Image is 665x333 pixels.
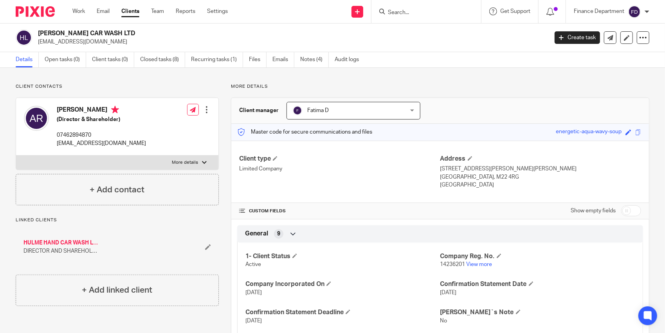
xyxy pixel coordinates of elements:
span: General [245,230,268,238]
span: [DATE] [440,290,457,295]
span: DIRECTOR AND SHAREHOLDER [23,247,99,255]
img: svg%3E [16,29,32,46]
p: More details [172,159,198,166]
p: [STREET_ADDRESS][PERSON_NAME][PERSON_NAME] [440,165,641,173]
p: [GEOGRAPHIC_DATA], M22 4RG [440,173,641,181]
span: 14236201 [440,262,465,267]
a: Team [151,7,164,15]
h4: [PERSON_NAME] [57,106,146,116]
a: Email [97,7,110,15]
a: Reports [176,7,195,15]
a: Open tasks (0) [45,52,86,67]
p: More details [231,83,649,90]
p: Linked clients [16,217,219,223]
p: Master code for secure communications and files [237,128,372,136]
p: Finance Department [574,7,624,15]
img: svg%3E [293,106,302,115]
h4: Confirmation Statement Deadline [245,308,440,317]
input: Search [387,9,458,16]
img: Pixie [16,6,55,17]
h4: 1- Client Status [245,252,440,261]
p: Client contacts [16,83,219,90]
a: Settings [207,7,228,15]
i: Primary [111,106,119,114]
p: Limited Company [239,165,440,173]
p: [GEOGRAPHIC_DATA] [440,181,641,189]
h4: Company Reg. No. [440,252,635,261]
a: Clients [121,7,139,15]
label: Show empty fields [571,207,616,215]
a: Closed tasks (8) [140,52,185,67]
p: [EMAIL_ADDRESS][DOMAIN_NAME] [57,139,146,147]
h4: [PERSON_NAME]`s Note [440,308,635,317]
h4: + Add linked client [82,284,152,296]
h2: [PERSON_NAME] CAR WASH LTD [38,29,442,38]
img: svg%3E [628,5,641,18]
h4: Client type [239,155,440,163]
a: Notes (4) [300,52,329,67]
span: [DATE] [245,290,262,295]
h4: Address [440,155,641,163]
h4: Confirmation Statement Date [440,280,635,288]
a: Recurring tasks (1) [191,52,243,67]
h4: Company Incorporated On [245,280,440,288]
a: Emails [272,52,294,67]
h5: (Director & Shareholder) [57,116,146,123]
a: Details [16,52,39,67]
a: Files [249,52,267,67]
span: Get Support [500,9,530,14]
img: svg%3E [24,106,49,131]
h4: + Add contact [90,184,144,196]
a: Create task [555,31,600,44]
a: Client tasks (0) [92,52,134,67]
h3: Client manager [239,107,279,114]
p: 07462894870 [57,131,146,139]
a: View more [467,262,492,267]
span: [DATE] [245,318,262,324]
a: Work [72,7,85,15]
span: No [440,318,447,324]
a: HULME HAND CAR WASH LTD / Archived [23,239,99,247]
div: energetic-aqua-wavy-soup [556,128,622,137]
a: Audit logs [335,52,365,67]
p: [EMAIL_ADDRESS][DOMAIN_NAME] [38,38,543,46]
span: Fatima D [307,108,329,113]
span: 9 [277,230,280,238]
span: Active [245,262,261,267]
h4: CUSTOM FIELDS [239,208,440,214]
